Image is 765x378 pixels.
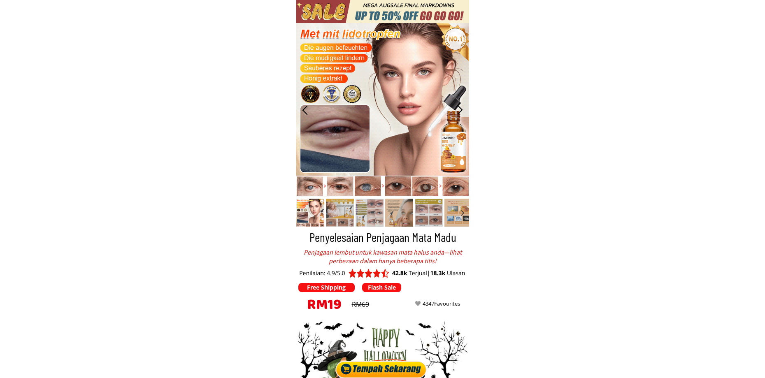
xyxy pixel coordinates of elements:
[352,299,388,310] div: RM69
[423,299,469,308] div: 4347Favourites
[302,248,463,265] div: Penjagaan lembut untuk kawasan mata halus anda—lihat perbezaan dalam hanya beberapa titis!
[307,295,358,318] h3: RM19
[298,228,467,246] h3: Penyelesaian Penjagaan Mata Madu
[362,283,401,292] p: Flash Sale
[298,283,355,292] p: Free Shipping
